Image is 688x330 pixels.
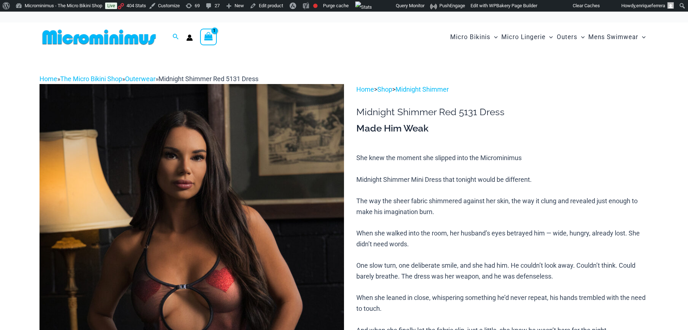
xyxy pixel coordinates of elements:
[636,3,665,8] span: enriqueferrera
[450,28,490,46] span: Micro Bikinis
[173,33,179,42] a: Search icon link
[377,85,392,93] a: Shop
[577,28,585,46] span: Menu Toggle
[447,25,648,49] nav: Site Navigation
[501,28,546,46] span: Micro Lingerie
[355,1,372,13] img: Views over 48 hours. Click for more Jetpack Stats.
[588,28,638,46] span: Mens Swimwear
[186,34,193,41] a: Account icon link
[587,26,647,48] a: Mens SwimwearMenu ToggleMenu Toggle
[40,75,57,83] a: Home
[356,106,648,118] h1: Midnight Shimmer Red 5131 Dress
[356,84,648,95] p: > >
[395,85,449,93] a: Midnight Shimmer
[60,75,122,83] a: The Micro Bikini Shop
[490,28,498,46] span: Menu Toggle
[40,75,258,83] span: » » »
[356,122,648,135] h3: Made Him Weak
[546,28,553,46] span: Menu Toggle
[638,28,646,46] span: Menu Toggle
[356,85,374,93] a: Home
[448,26,500,48] a: Micro BikinisMenu ToggleMenu Toggle
[313,4,318,8] div: Focus keyphrase not set
[557,28,577,46] span: Outers
[158,75,258,83] span: Midnight Shimmer Red 5131 Dress
[40,29,159,45] img: MM SHOP LOGO FLAT
[105,3,117,9] a: Live
[125,75,156,83] a: Outerwear
[500,26,555,48] a: Micro LingerieMenu ToggleMenu Toggle
[200,29,217,45] a: View Shopping Cart, 1 items
[555,26,587,48] a: OutersMenu ToggleMenu Toggle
